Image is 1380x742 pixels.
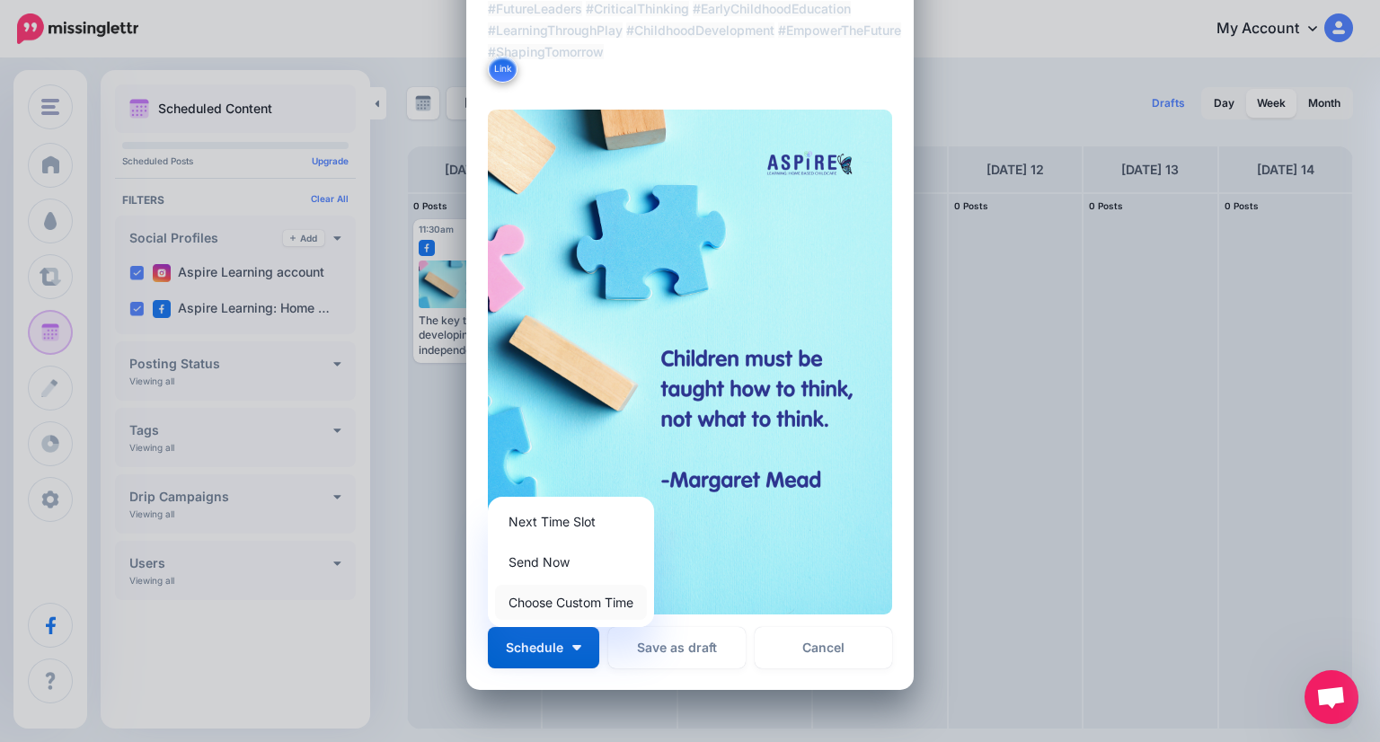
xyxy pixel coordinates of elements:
button: Link [488,56,517,83]
a: Cancel [755,627,892,668]
a: Next Time Slot [495,504,647,539]
a: Send Now [495,544,647,579]
div: Schedule [488,497,654,627]
img: R7111OOUBXZ3DXZD6UQZIV4WC1FKRHIM.png [488,110,892,615]
button: Save as draft [608,627,746,668]
span: Schedule [506,641,563,654]
img: arrow-down-white.png [572,645,581,650]
button: Schedule [488,627,599,668]
a: Choose Custom Time [495,585,647,620]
